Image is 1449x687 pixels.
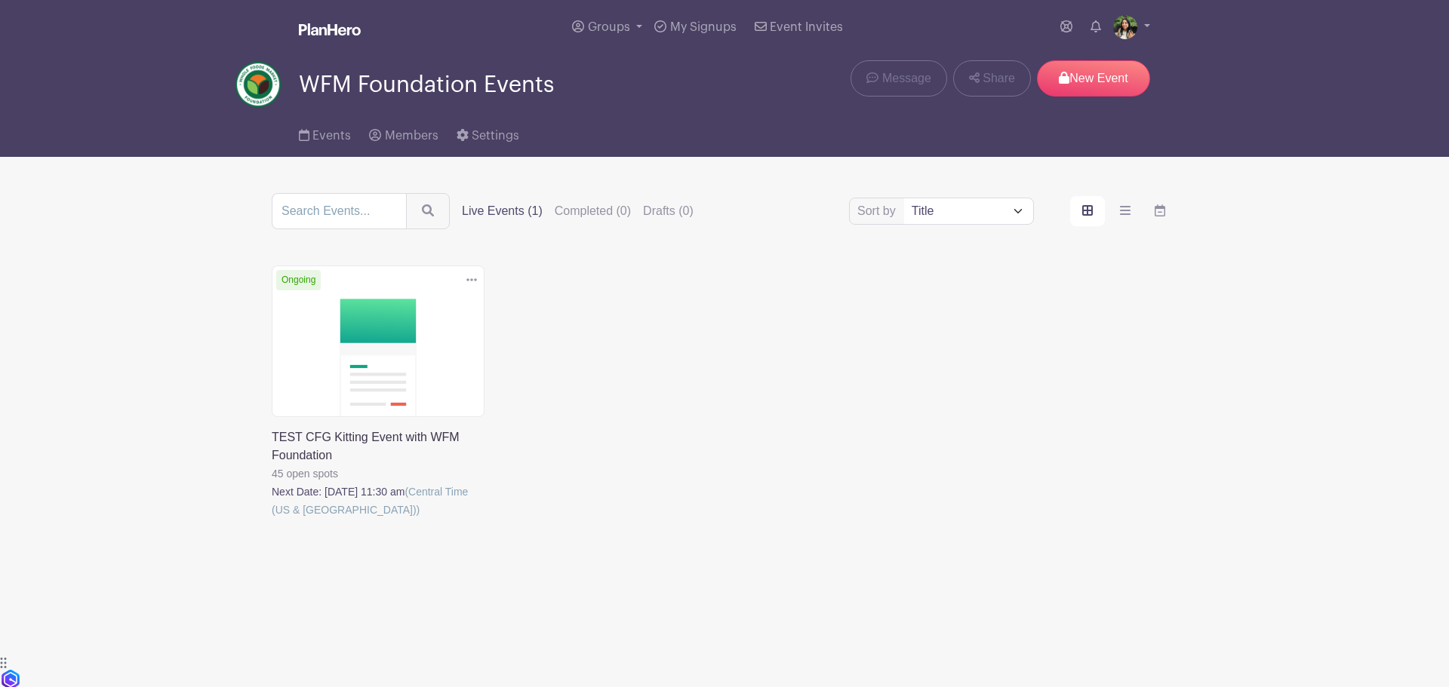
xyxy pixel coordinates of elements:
[1037,60,1150,97] p: New Event
[272,193,407,229] input: Search Events...
[369,109,438,157] a: Members
[670,21,737,33] span: My Signups
[472,130,519,142] span: Settings
[299,72,554,97] span: WFM Foundation Events
[299,109,351,157] a: Events
[235,62,281,107] img: wfmf_primary_badge_4c.png
[462,202,694,220] div: filters
[857,202,900,220] label: Sort by
[385,130,438,142] span: Members
[953,60,1031,97] a: Share
[770,21,843,33] span: Event Invites
[588,21,630,33] span: Groups
[983,69,1015,87] span: Share
[299,23,361,35] img: logo_white-6c42ec7e38ccf1d336a20a19083b03d10ae64f83f12c07503d8b9e83406b4c7d.svg
[457,109,519,157] a: Settings
[462,202,543,220] label: Live Events (1)
[312,130,351,142] span: Events
[643,202,694,220] label: Drafts (0)
[555,202,631,220] label: Completed (0)
[851,60,946,97] a: Message
[1113,15,1137,39] img: mireya.jpg
[882,69,931,87] span: Message
[1070,196,1177,226] div: order and view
